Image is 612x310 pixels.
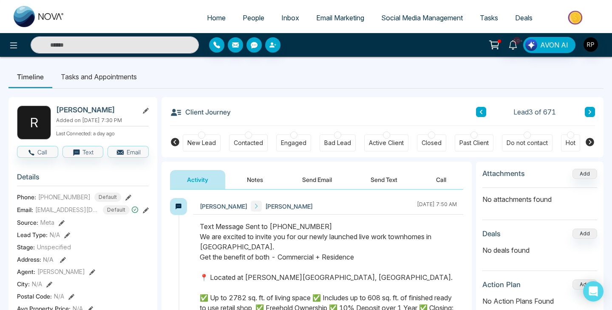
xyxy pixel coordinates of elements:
div: Contacted [234,139,263,147]
span: City : [17,279,30,288]
span: Home [207,14,226,22]
h3: Action Plan [482,280,521,289]
a: Deals [507,10,541,26]
span: Inbox [281,14,299,22]
div: [DATE] 7:50 AM [417,201,457,212]
button: Text [62,146,104,158]
div: Do not contact [507,139,548,147]
p: Added on [DATE] 7:30 PM [56,117,149,124]
a: 10+ [503,37,523,52]
a: Inbox [273,10,308,26]
button: Add [572,229,597,239]
div: Closed [422,139,442,147]
img: Nova CRM Logo [14,6,65,27]
span: Address: [17,255,54,264]
button: AVON AI [523,37,575,53]
button: Send Text [354,170,414,189]
div: Engaged [281,139,306,147]
a: Home [198,10,234,26]
h3: Deals [482,229,501,238]
span: Default [103,205,130,215]
li: Timeline [8,65,52,88]
button: Add [572,169,597,179]
span: Social Media Management [381,14,463,22]
span: Meta [40,218,54,227]
a: Social Media Management [373,10,471,26]
span: [PHONE_NUMBER] [38,193,91,201]
div: New Lead [187,139,216,147]
button: Call [17,146,58,158]
span: Unspecified [37,243,71,251]
button: Activity [170,170,225,189]
div: R [17,106,51,140]
h3: Details [17,173,149,186]
div: Past Client [459,139,489,147]
div: Active Client [369,139,404,147]
div: Open Intercom Messenger [583,281,603,302]
span: N/A [43,256,54,263]
span: [PERSON_NAME] [265,202,313,211]
span: AVON AI [540,40,568,50]
img: User Avatar [584,37,598,52]
span: N/A [50,230,60,239]
h2: [PERSON_NAME] [56,106,135,114]
span: [EMAIL_ADDRESS][DOMAIN_NAME] [35,205,99,214]
p: No attachments found [482,188,597,204]
span: Tasks [480,14,498,22]
h3: Client Journey [170,106,231,118]
span: [PERSON_NAME] [37,267,85,276]
h3: Attachments [482,169,525,178]
img: Lead Flow [525,39,537,51]
span: N/A [32,279,42,288]
span: Stage: [17,243,35,251]
p: No deals found [482,245,597,255]
li: Tasks and Appointments [52,65,145,88]
span: Add [572,170,597,177]
span: 10+ [513,37,521,45]
span: Agent: [17,267,35,276]
span: People [243,14,264,22]
a: Tasks [471,10,507,26]
button: Send Email [285,170,349,189]
span: [PERSON_NAME] [200,202,247,211]
span: Postal Code : [17,292,52,301]
div: Bad Lead [324,139,351,147]
span: Deals [515,14,533,22]
span: N/A [54,292,64,301]
p: No Action Plans Found [482,296,597,306]
button: Add [572,279,597,290]
span: Email: [17,205,33,214]
div: Hot [566,139,575,147]
p: Last Connected: a day ago [56,128,149,137]
a: People [234,10,273,26]
button: Email [108,146,149,158]
img: Market-place.gif [545,8,607,27]
span: Phone: [17,193,36,201]
button: Notes [230,170,280,189]
span: Source: [17,218,38,227]
span: Email Marketing [316,14,364,22]
a: Email Marketing [308,10,373,26]
button: Call [419,170,463,189]
span: Default [94,193,121,202]
span: Lead 3 of 671 [513,107,556,117]
span: Lead Type: [17,230,48,239]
